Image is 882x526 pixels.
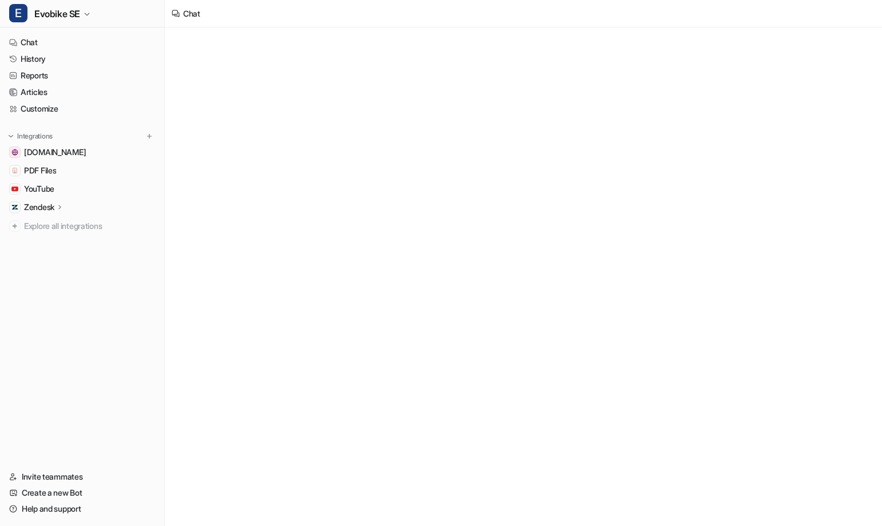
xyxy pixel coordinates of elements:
span: Explore all integrations [24,217,155,235]
img: Zendesk [11,204,18,211]
a: www.evobike.se[DOMAIN_NAME] [5,144,160,160]
img: PDF Files [11,167,18,174]
a: Reports [5,68,160,84]
a: Create a new Bot [5,485,160,501]
img: www.evobike.se [11,149,18,156]
img: YouTube [11,185,18,192]
span: Evobike SE [34,6,80,22]
img: menu_add.svg [145,132,153,140]
a: History [5,51,160,67]
button: Integrations [5,130,56,142]
a: Articles [5,84,160,100]
p: Integrations [17,132,53,141]
a: PDF FilesPDF Files [5,163,160,179]
a: Invite teammates [5,469,160,485]
img: expand menu [7,132,15,140]
a: Customize [5,101,160,117]
span: YouTube [24,183,54,195]
span: E [9,4,27,22]
img: explore all integrations [9,220,21,232]
a: Help and support [5,501,160,517]
span: [DOMAIN_NAME] [24,147,86,158]
div: Chat [183,7,200,19]
span: PDF Files [24,165,56,176]
a: Explore all integrations [5,218,160,234]
a: Chat [5,34,160,50]
p: Zendesk [24,201,54,213]
a: YouTubeYouTube [5,181,160,197]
